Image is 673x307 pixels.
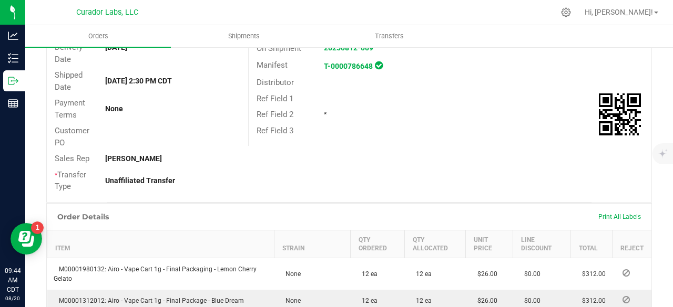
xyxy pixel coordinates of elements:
[570,230,612,258] th: Total
[8,76,18,86] inline-svg: Outbound
[8,30,18,41] inline-svg: Analytics
[618,270,634,276] span: Reject Inventory
[577,297,606,304] span: $312.00
[5,294,21,302] p: 08/20
[356,270,378,278] span: 12 ea
[31,221,44,234] iframe: Resource center unread badge
[47,230,274,258] th: Item
[280,297,301,304] span: None
[472,297,497,304] span: $26.00
[559,7,573,17] div: Manage settings
[55,31,92,64] span: Requested Delivery Date
[76,8,138,17] span: Curador Labs, LLC
[54,297,244,304] span: M00001312012: Airo - Vape Cart 1g - Final Package - Blue Dream
[599,93,641,135] img: Scan me!
[411,297,432,304] span: 12 ea
[513,230,570,258] th: Line Discount
[55,98,85,120] span: Payment Terms
[105,43,127,51] strong: [DATE]
[257,78,294,87] span: Distributor
[257,44,301,53] span: On Shipment
[55,126,89,147] span: Customer PO
[280,270,301,278] span: None
[55,170,86,192] span: Transfer Type
[214,31,274,41] span: Shipments
[598,213,641,220] span: Print All Labels
[350,230,404,258] th: Qty Ordered
[105,77,172,85] strong: [DATE] 2:30 PM CDT
[519,270,541,278] span: $0.00
[519,297,541,304] span: $0.00
[324,62,373,70] a: T-0000786648
[599,93,641,135] qrcode: 00013905
[8,98,18,109] inline-svg: Reports
[57,213,109,221] h1: Order Details
[25,25,171,47] a: Orders
[317,25,462,47] a: Transfers
[105,104,123,113] strong: None
[472,270,497,278] span: $26.00
[257,110,293,119] span: Ref Field 2
[257,60,288,70] span: Manifest
[171,25,317,47] a: Shipments
[105,176,175,185] strong: Unaffiliated Transfer
[356,297,378,304] span: 12 ea
[54,266,257,282] span: M00001980132: Airo - Vape Cart 1g - Final Packaging - Lemon Cherry Gelato
[11,223,42,255] iframe: Resource center
[55,70,83,92] span: Shipped Date
[257,126,293,135] span: Ref Field 3
[105,154,162,163] strong: [PERSON_NAME]
[585,8,653,16] span: Hi, [PERSON_NAME]!
[618,297,634,303] span: Reject Inventory
[466,230,513,258] th: Unit Price
[5,266,21,294] p: 09:44 AM CDT
[411,270,432,278] span: 12 ea
[324,44,373,52] a: 20250812-009
[8,53,18,63] inline-svg: Inventory
[55,154,89,163] span: Sales Rep
[375,60,383,71] span: In Sync
[612,230,651,258] th: Reject
[577,270,606,278] span: $312.00
[404,230,465,258] th: Qty Allocated
[257,94,293,103] span: Ref Field 1
[74,31,123,41] span: Orders
[361,31,418,41] span: Transfers
[274,230,350,258] th: Strain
